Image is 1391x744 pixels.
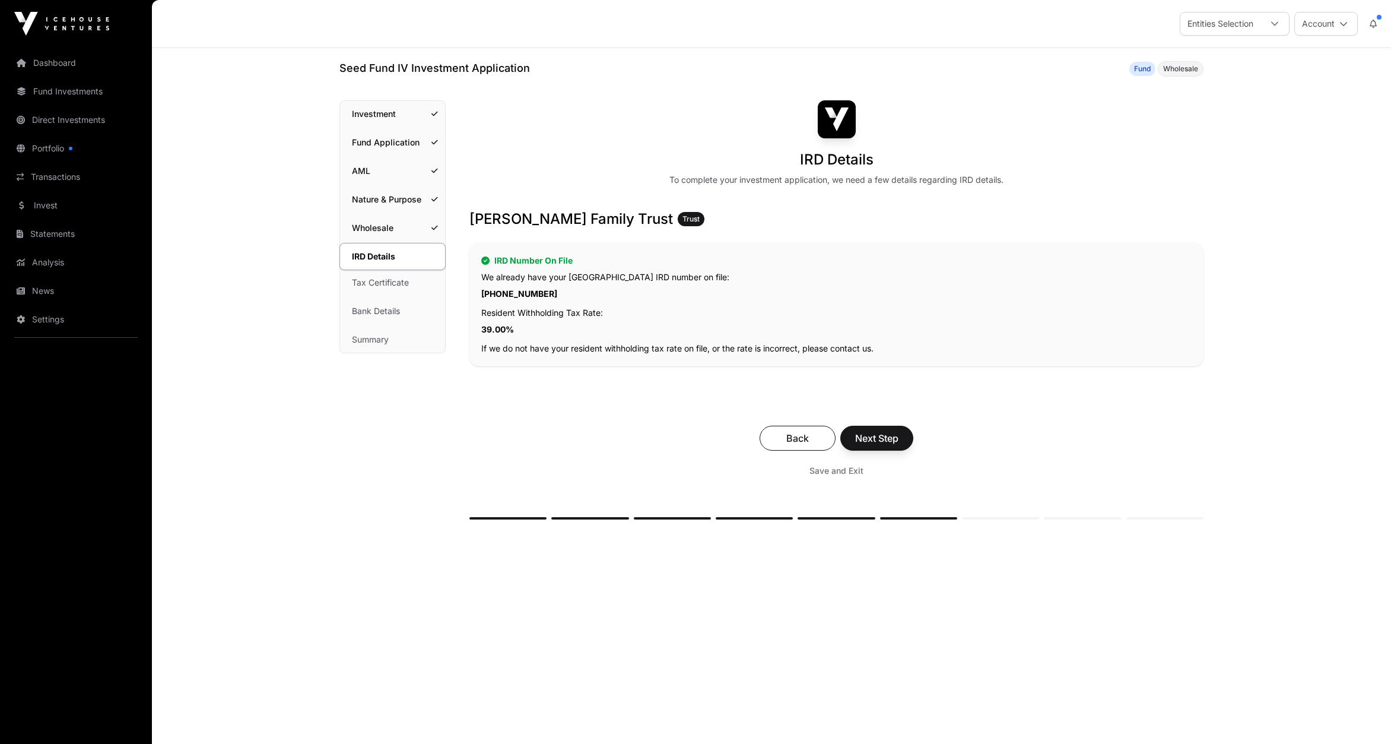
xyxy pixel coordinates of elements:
a: Statements [9,221,142,247]
span: Trust [682,214,700,224]
p: [PHONE_NUMBER] [481,288,1192,300]
a: Invest [9,192,142,219]
div: Entities Selection [1180,12,1260,35]
a: Tax Certificate [340,270,445,296]
img: Seed Fund IV [818,100,856,138]
a: Dashboard [9,50,142,76]
a: Transactions [9,164,142,190]
a: Nature & Purpose [340,186,445,213]
button: Next Step [840,426,913,451]
a: Bank Details [340,298,445,324]
button: Back [760,426,836,451]
a: Investment [340,101,445,127]
span: Wholesale [1163,64,1198,74]
a: Direct Investments [9,107,142,133]
iframe: Chat Widget [1332,687,1391,744]
a: Settings [9,306,142,333]
h1: Seed Fund IV Investment Application [339,60,530,77]
h1: IRD Details [800,150,874,169]
span: Next Step [855,431,898,445]
span: Save and Exit [809,465,863,477]
span: Fund [1134,64,1151,74]
img: Icehouse Ventures Logo [14,12,109,36]
a: Summary [340,327,445,353]
button: Account [1294,12,1358,36]
h2: IRD Number On File [481,255,1192,267]
a: News [9,278,142,304]
button: Save and Exit [795,460,878,482]
p: 39.00% [481,324,1192,335]
a: Fund Application [340,129,445,156]
p: We already have your [GEOGRAPHIC_DATA] IRD number on file: [481,271,1192,283]
a: Portfolio [9,135,142,162]
span: Back [774,431,821,445]
a: IRD Details [339,243,446,270]
div: To complete your investment application, we need a few details regarding IRD details. [669,174,1003,186]
a: AML [340,158,445,184]
a: Wholesale [340,215,445,241]
p: Resident Withholding Tax Rate: [481,307,1192,319]
a: Analysis [9,249,142,276]
p: If we do not have your resident withholding tax rate on file, or the rate is incorrect, please co... [481,343,1192,354]
h3: [PERSON_NAME] Family Trust [469,210,1203,229]
a: Fund Investments [9,78,142,105]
